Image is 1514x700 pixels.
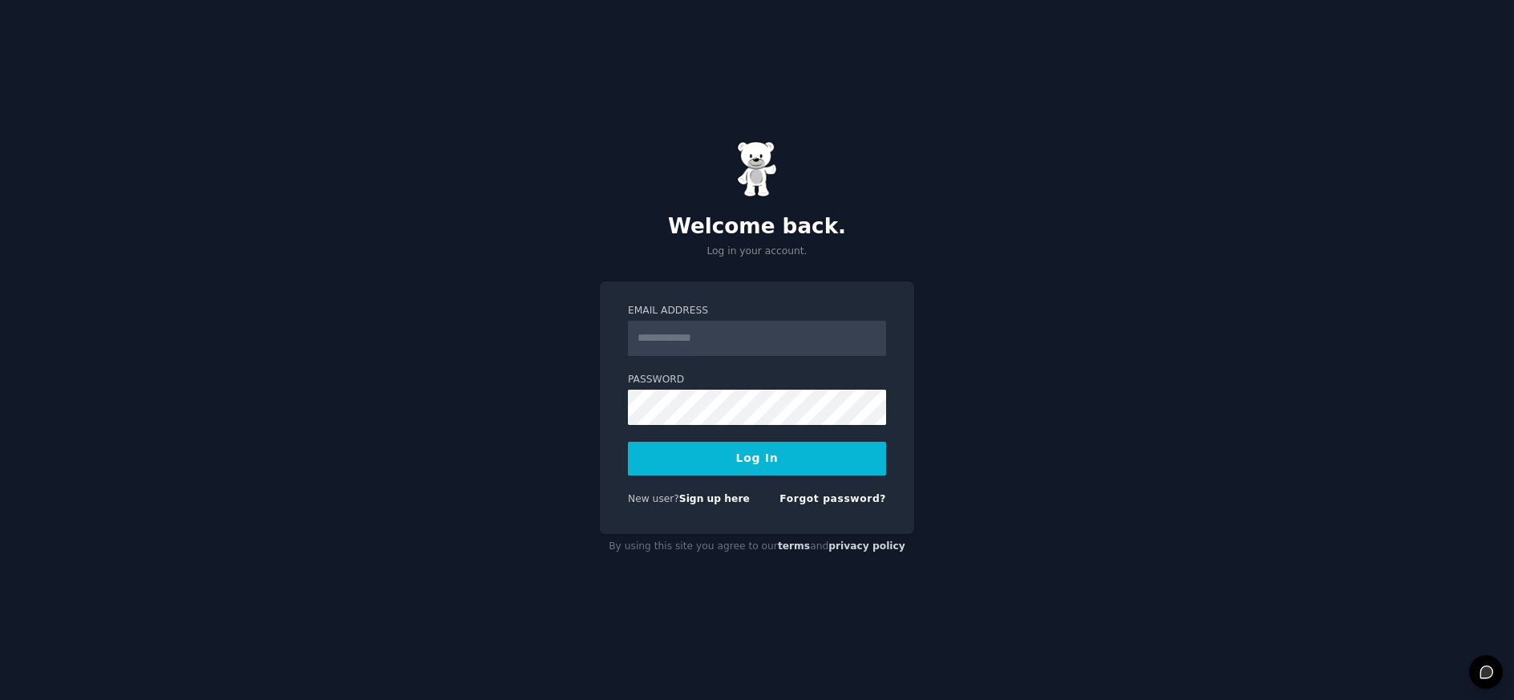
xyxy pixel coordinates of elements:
[628,442,886,475] button: Log In
[679,493,750,504] a: Sign up here
[828,540,905,552] a: privacy policy
[778,540,810,552] a: terms
[628,373,886,387] label: Password
[600,534,914,560] div: By using this site you agree to our and
[600,245,914,259] p: Log in your account.
[779,493,886,504] a: Forgot password?
[600,214,914,240] h2: Welcome back.
[737,141,777,197] img: Gummy Bear
[628,493,679,504] span: New user?
[628,304,886,318] label: Email Address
